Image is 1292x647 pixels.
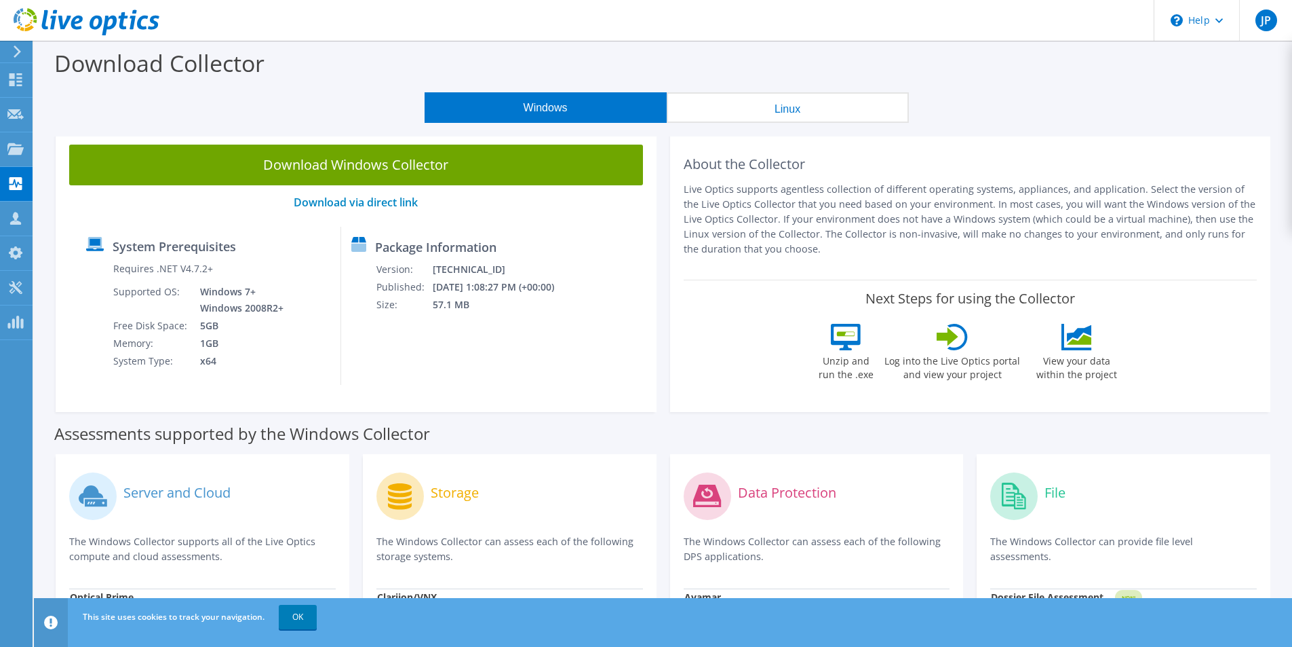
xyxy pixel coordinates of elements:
strong: Avamar [684,591,721,604]
h2: About the Collector [684,156,1257,172]
label: View your data within the project [1027,350,1125,382]
p: The Windows Collector can assess each of the following DPS applications. [684,534,950,564]
td: [TECHNICAL_ID] [432,261,572,278]
td: System Type: [113,352,190,370]
button: Windows [425,92,667,123]
p: The Windows Collector supports all of the Live Optics compute and cloud assessments. [69,534,336,564]
strong: Dossier File Assessment [991,591,1103,604]
tspan: NEW! [1122,594,1135,602]
strong: Clariion/VNX [377,591,437,604]
td: Version: [376,261,432,278]
label: System Prerequisites [113,240,236,253]
label: File [1044,486,1065,500]
strong: Optical Prime [70,591,134,604]
p: The Windows Collector can provide file level assessments. [990,534,1257,564]
td: x64 [190,352,286,370]
label: Log into the Live Optics portal and view your project [884,350,1021,382]
td: [DATE] 1:08:27 PM (+00:00) [432,278,572,296]
label: Storage [431,486,479,500]
td: Free Disk Space: [113,317,190,335]
a: Download via direct link [294,195,418,210]
svg: \n [1171,14,1183,26]
p: The Windows Collector can assess each of the following storage systems. [376,534,643,564]
label: Requires .NET V4.7.2+ [113,262,213,276]
td: Memory: [113,335,190,352]
label: Download Collector [54,48,265,79]
td: Published: [376,278,432,296]
label: Server and Cloud [123,486,231,500]
a: OK [279,605,317,629]
td: Size: [376,296,432,314]
td: 57.1 MB [432,296,572,314]
button: Linux [667,92,909,123]
label: Next Steps for using the Collector [865,291,1075,307]
td: Supported OS: [113,283,190,317]
td: Windows 7+ Windows 2008R2+ [190,283,286,317]
span: This site uses cookies to track your navigation. [83,611,265,623]
td: 5GB [190,317,286,335]
label: Unzip and run the .exe [815,350,877,382]
label: Data Protection [738,486,836,500]
a: Download Windows Collector [69,145,643,185]
span: JP [1255,10,1277,31]
p: Live Optics supports agentless collection of different operating systems, appliances, and applica... [684,182,1257,257]
label: Assessments supported by the Windows Collector [54,427,430,441]
label: Package Information [375,240,496,254]
td: 1GB [190,335,286,352]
